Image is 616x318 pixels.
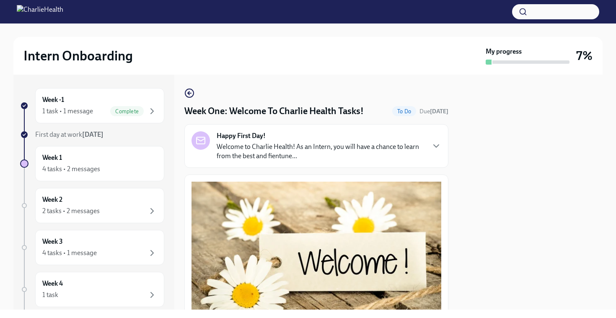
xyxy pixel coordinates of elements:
strong: [DATE] [82,130,104,138]
span: First day at work [35,130,104,138]
img: CharlieHealth [17,5,63,18]
a: Week 14 tasks • 2 messages [20,146,164,181]
span: Complete [110,108,144,115]
h2: Intern Onboarding [23,47,133,64]
h6: Week 1 [42,153,62,162]
div: 4 tasks • 2 messages [42,164,100,174]
h6: Week 2 [42,195,62,204]
a: First day at work[DATE] [20,130,164,139]
div: 1 task [42,290,58,300]
h3: 7% [576,48,593,63]
h6: Week 4 [42,279,63,288]
div: 4 tasks • 1 message [42,248,97,258]
h4: Week One: Welcome To Charlie Health Tasks! [184,105,364,117]
a: Week 41 task [20,272,164,307]
a: Week -11 task • 1 messageComplete [20,88,164,123]
span: To Do [392,108,416,115]
a: Week 22 tasks • 2 messages [20,188,164,223]
strong: [DATE] [430,108,448,115]
h6: Week 3 [42,237,63,246]
span: Due [419,108,448,115]
a: Week 34 tasks • 1 message [20,230,164,265]
div: 1 task • 1 message [42,107,93,116]
strong: Happy First Day! [217,131,266,141]
strong: My progress [486,47,522,56]
h6: Week -1 [42,95,64,104]
p: Welcome to Charlie Health! As an Intern, you will have a chance to learn from the best and fientu... [217,142,424,161]
span: September 9th, 2025 08:00 [419,107,448,115]
div: 2 tasks • 2 messages [42,206,100,216]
